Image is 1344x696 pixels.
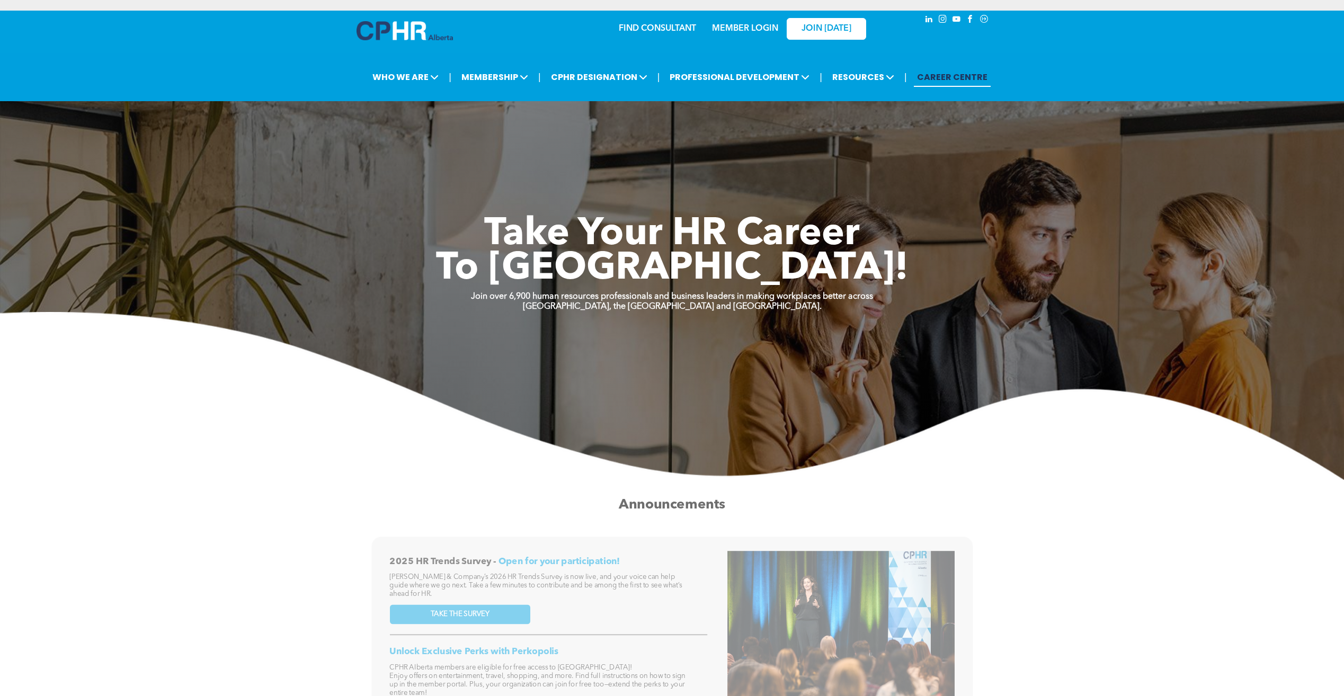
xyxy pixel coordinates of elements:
[829,67,897,87] span: RESOURCES
[449,66,451,88] li: |
[548,67,651,87] span: CPHR DESIGNATION
[484,216,860,254] span: Take Your HR Career
[389,672,686,696] span: Enjoy offers on entertainment, travel, shopping, and more. Find full instructions on how to sign ...
[904,66,907,88] li: |
[666,67,813,87] span: PROFESSIONAL DEVELOPMENT
[965,13,976,28] a: facebook
[619,24,696,33] a: FIND CONSULTANT
[369,67,442,87] span: WHO WE ARE
[951,13,963,28] a: youtube
[523,302,822,311] strong: [GEOGRAPHIC_DATA], the [GEOGRAPHIC_DATA] and [GEOGRAPHIC_DATA].
[937,13,949,28] a: instagram
[538,66,541,88] li: |
[389,647,558,656] span: Unlock Exclusive Perks with Perkopolis
[471,292,873,301] strong: Join over 6,900 human resources professionals and business leaders in making workplaces better ac...
[923,13,935,28] a: linkedin
[436,250,909,288] span: To [GEOGRAPHIC_DATA]!
[914,67,991,87] a: CAREER CENTRE
[820,66,822,88] li: |
[389,557,496,566] span: 2025 HR Trends Survey -
[712,24,778,33] a: MEMBER LOGIN
[389,664,632,671] span: CPHR Alberta members are eligible for free access to [GEOGRAPHIC_DATA]!
[619,498,725,512] span: Announcements
[978,13,990,28] a: Social network
[499,557,620,566] span: Open for your participation!
[787,18,866,40] a: JOIN [DATE]
[389,604,530,624] a: TAKE THE SURVEY
[357,21,453,40] img: A blue and white logo for cp alberta
[657,66,660,88] li: |
[802,24,851,34] span: JOIN [DATE]
[431,610,489,619] span: TAKE THE SURVEY
[458,67,531,87] span: MEMBERSHIP
[389,574,682,597] span: [PERSON_NAME] & Company’s 2026 HR Trends Survey is now live, and your voice can help guide where ...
